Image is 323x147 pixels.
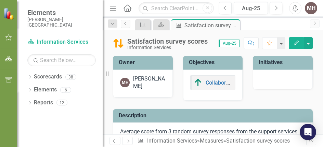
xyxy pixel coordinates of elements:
[137,137,306,145] div: » »
[305,2,317,14] button: MH
[27,17,96,28] small: [PERSON_NAME][GEOGRAPHIC_DATA]
[65,74,76,80] div: 38
[219,40,240,47] span: Aug-25
[259,59,309,65] h3: Initiatives
[60,87,71,93] div: 6
[34,99,53,107] a: Reports
[194,78,202,87] img: Above Target
[139,2,214,14] input: Search ClearPoint...
[127,45,208,50] div: Information Services
[234,2,268,14] button: Aug-25
[133,75,166,91] div: [PERSON_NAME]
[119,59,169,65] h3: Owner
[34,73,62,81] a: Scorecards
[3,8,15,20] img: ClearPoint Strategy
[113,38,124,49] img: Caution
[56,100,67,106] div: 12
[226,137,290,144] div: Satisfaction survey scores
[27,54,96,66] input: Search Below...
[189,59,240,65] h3: Objectives
[206,79,238,86] a: Collaboration
[34,86,57,94] a: Elements
[236,4,266,13] div: Aug-25
[120,78,130,87] div: MH
[200,137,223,144] a: Measures
[119,113,309,119] h3: Description
[27,38,96,46] a: Information Services
[184,21,238,30] div: Satisfaction survey scores
[300,124,316,140] div: Open Intercom Messenger
[120,128,306,144] p: Average score from 3 random survey responses from the support services customer satisfaction survey
[127,38,208,45] div: Satisfaction survey scores
[27,9,96,17] span: Elements
[147,137,197,144] a: Information Services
